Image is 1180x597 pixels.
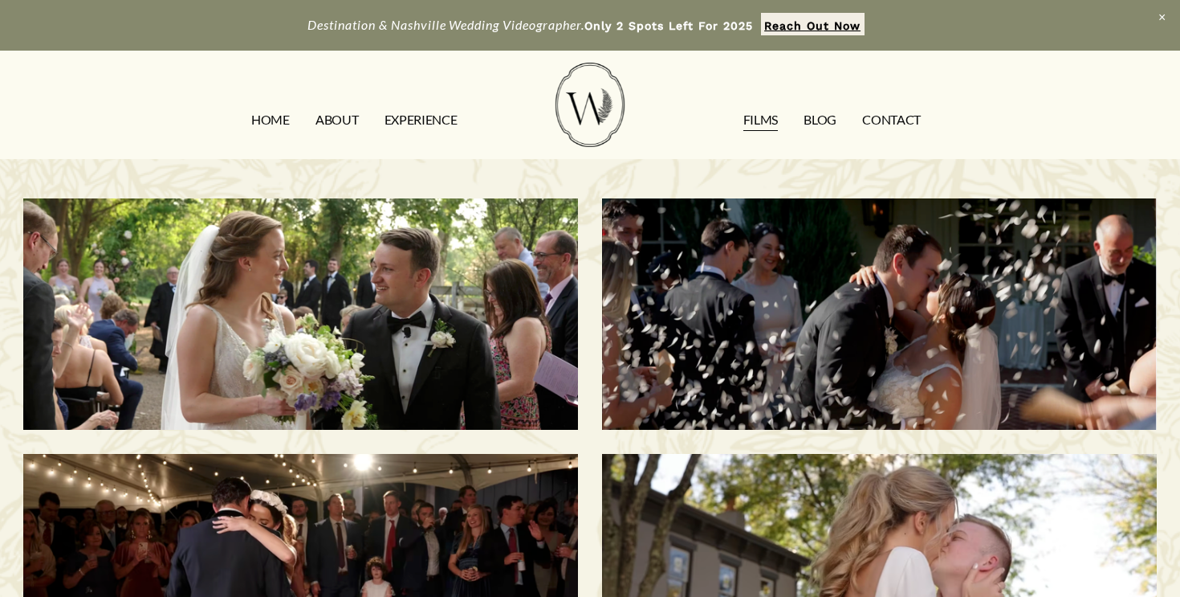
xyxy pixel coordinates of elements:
a: Morgan & Tommy | Nashville, TN [23,198,578,430]
strong: Reach Out Now [764,19,861,32]
img: Wild Fern Weddings [555,63,625,147]
a: Savannah & Tommy | Nashville, TN [602,198,1157,430]
a: ABOUT [315,107,358,133]
a: HOME [251,107,290,133]
a: Reach Out Now [761,13,865,35]
a: Blog [804,107,836,133]
a: EXPERIENCE [385,107,458,133]
a: CONTACT [862,107,921,133]
a: FILMS [743,107,778,133]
